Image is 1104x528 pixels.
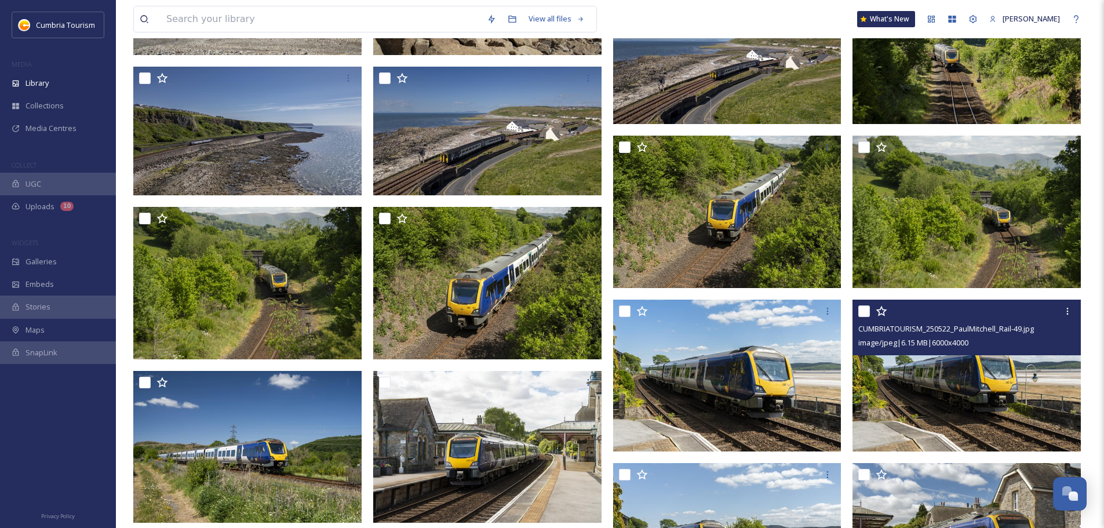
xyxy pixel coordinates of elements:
img: CUMBRIATOURISM_250522_PaulMitchell_Rail-56.jpg [373,207,602,359]
span: UGC [25,179,41,190]
img: CUMBRIATOURISM_250522_PaulMitchell_Rail-59.jpg [373,67,602,195]
span: Stories [25,301,50,312]
span: WIDGETS [12,238,38,247]
img: CUMBRIATOURISM_250522_PaulMitchell_Rail-49.jpg [852,300,1081,452]
img: CUMBRIATOURISM_250522_PaulMitchell_Rail-51.jpg [373,371,602,523]
span: CUMBRIATOURISM_250522_PaulMitchell_Rail-49.jpg [858,323,1034,334]
a: View all files [523,8,591,30]
span: Privacy Policy [41,512,75,520]
span: [PERSON_NAME] [1003,13,1060,24]
img: CUMBRIATOURISM_250522_PaulMitchell_Rail-53.jpg [852,136,1081,288]
img: CUMBRIATOURISM_250522_PaulMitchell_Rail-54.jpg [133,207,362,359]
span: Maps [25,325,45,336]
span: Galleries [25,256,57,267]
img: CUMBRIATOURISM_250522_PaulMitchell_Rail-60.jpg [133,67,362,195]
img: CUMBRIATOURISM_250522_PaulMitchell_Rail-55.jpg [613,136,841,288]
span: image/jpeg | 6.15 MB | 6000 x 4000 [858,337,968,348]
img: CUMBRIATOURISM_250522_PaulMitchell_Rail-50.jpg [613,300,841,452]
span: COLLECT [12,161,37,169]
span: Cumbria Tourism [36,20,95,30]
span: Embeds [25,279,54,290]
a: [PERSON_NAME] [983,8,1066,30]
span: SnapLink [25,347,57,358]
img: CUMBRIATOURISM_250522_PaulMitchell_Rail-52.jpg [133,371,362,523]
img: images.jpg [19,19,30,31]
div: 10 [60,202,74,211]
a: Privacy Policy [41,508,75,522]
span: Library [25,78,49,89]
button: Open Chat [1053,477,1087,511]
input: Search your library [161,6,481,32]
span: Media Centres [25,123,76,134]
span: MEDIA [12,60,32,68]
a: What's New [857,11,915,27]
span: Uploads [25,201,54,212]
span: Collections [25,100,64,111]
